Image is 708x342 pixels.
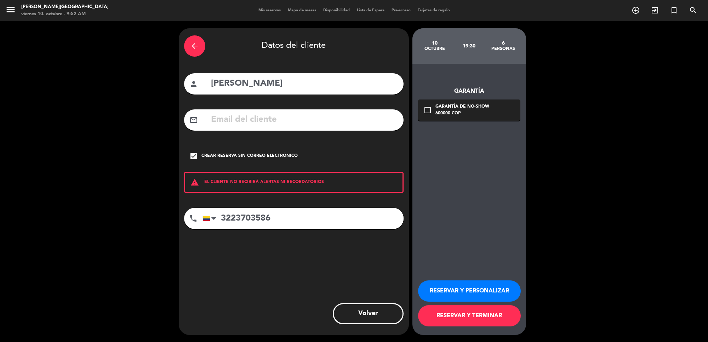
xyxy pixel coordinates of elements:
[203,208,219,229] div: Colombia: +57
[423,106,432,114] i: check_box_outline_blank
[632,6,640,15] i: add_circle_outline
[284,8,320,12] span: Mapa de mesas
[184,34,404,58] div: Datos del cliente
[189,116,198,124] i: mail_outline
[418,40,452,46] div: 10
[452,34,486,58] div: 19:30
[418,280,521,302] button: RESERVAR Y PERSONALIZAR
[184,172,404,193] div: EL CLIENTE NO RECIBIRÁ ALERTAS NI RECORDATORIOS
[189,80,198,88] i: person
[486,46,520,52] div: personas
[418,46,452,52] div: octubre
[190,42,199,50] i: arrow_back
[435,110,489,117] div: 600000 COP
[21,11,109,18] div: viernes 10. octubre - 9:52 AM
[185,178,204,187] i: warning
[320,8,353,12] span: Disponibilidad
[689,6,697,15] i: search
[5,4,16,17] button: menu
[201,153,298,160] div: Crear reserva sin correo electrónico
[5,4,16,15] i: menu
[651,6,659,15] i: exit_to_app
[486,40,520,46] div: 6
[414,8,453,12] span: Tarjetas de regalo
[189,152,198,160] i: check_box
[189,214,198,223] i: phone
[353,8,388,12] span: Lista de Espera
[670,6,678,15] i: turned_in_not
[333,303,404,324] button: Volver
[21,4,109,11] div: [PERSON_NAME][GEOGRAPHIC_DATA]
[210,113,398,127] input: Email del cliente
[388,8,414,12] span: Pre-acceso
[202,208,404,229] input: Número de teléfono...
[210,76,398,91] input: Nombre del cliente
[435,103,489,110] div: Garantía de no-show
[418,87,520,96] div: Garantía
[418,305,521,326] button: RESERVAR Y TERMINAR
[255,8,284,12] span: Mis reservas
